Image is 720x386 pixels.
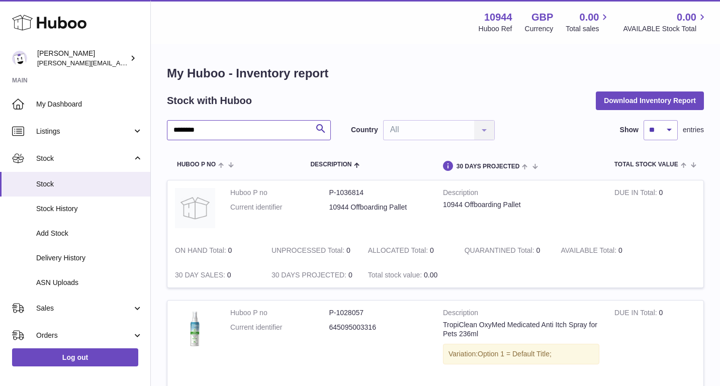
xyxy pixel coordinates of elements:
span: 0 [536,246,541,254]
span: [PERSON_NAME][EMAIL_ADDRESS][DOMAIN_NAME] [37,59,202,67]
strong: GBP [531,11,553,24]
img: product image [175,188,215,228]
strong: 10944 [484,11,512,24]
label: Country [351,125,378,135]
span: Orders [36,331,132,340]
span: Delivery History [36,253,143,263]
span: AVAILABLE Stock Total [623,24,708,34]
dt: Current identifier [230,323,329,332]
span: Stock [36,154,132,163]
img: product image [175,308,215,348]
td: 0 [167,263,264,287]
h1: My Huboo - Inventory report [167,65,704,81]
span: Description [310,161,351,168]
strong: DUE IN Total [614,309,659,319]
span: Total stock value [614,161,678,168]
strong: Description [443,188,599,200]
span: 30 DAYS PROJECTED [457,163,520,170]
td: 0 [554,238,650,263]
span: Stock History [36,204,143,214]
dd: P-1028057 [329,308,428,318]
strong: UNPROCESSED Total [272,246,346,257]
div: Variation: [443,344,599,364]
dt: Huboo P no [230,188,329,198]
img: byron@barkingbags.com [12,51,27,66]
a: 0.00 AVAILABLE Stock Total [623,11,708,34]
div: Currency [525,24,554,34]
span: 0.00 [580,11,599,24]
dd: P-1036814 [329,188,428,198]
td: 0 [607,301,703,377]
span: Listings [36,127,132,136]
strong: AVAILABLE Total [561,246,618,257]
dd: 10944 Offboarding Pallet [329,203,428,212]
div: Huboo Ref [479,24,512,34]
dt: Huboo P no [230,308,329,318]
strong: QUARANTINED Total [465,246,536,257]
strong: ON HAND Total [175,246,228,257]
span: ASN Uploads [36,278,143,287]
div: TropiClean OxyMed Medicated Anti Itch Spray for Pets 236ml [443,320,599,339]
span: Total sales [566,24,610,34]
strong: 30 DAY SALES [175,271,227,281]
td: 0 [167,238,264,263]
span: My Dashboard [36,100,143,109]
dt: Current identifier [230,203,329,212]
span: Stock [36,179,143,189]
div: [PERSON_NAME] [37,49,128,68]
span: 0.00 [677,11,696,24]
label: Show [620,125,639,135]
span: entries [683,125,704,135]
strong: Total stock value [368,271,424,281]
a: 0.00 Total sales [566,11,610,34]
span: Huboo P no [177,161,216,168]
span: 0.00 [424,271,437,279]
h2: Stock with Huboo [167,94,252,108]
span: Option 1 = Default Title; [478,350,552,358]
strong: ALLOCATED Total [368,246,430,257]
strong: 30 DAYS PROJECTED [272,271,348,281]
strong: Description [443,308,599,320]
dd: 645095003316 [329,323,428,332]
button: Download Inventory Report [596,91,704,110]
td: 0 [607,180,703,238]
span: Sales [36,304,132,313]
strong: DUE IN Total [614,188,659,199]
td: 0 [264,263,361,287]
span: Add Stock [36,229,143,238]
td: 0 [264,238,361,263]
div: 10944 Offboarding Pallet [443,200,599,210]
a: Log out [12,348,138,366]
td: 0 [361,238,457,263]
